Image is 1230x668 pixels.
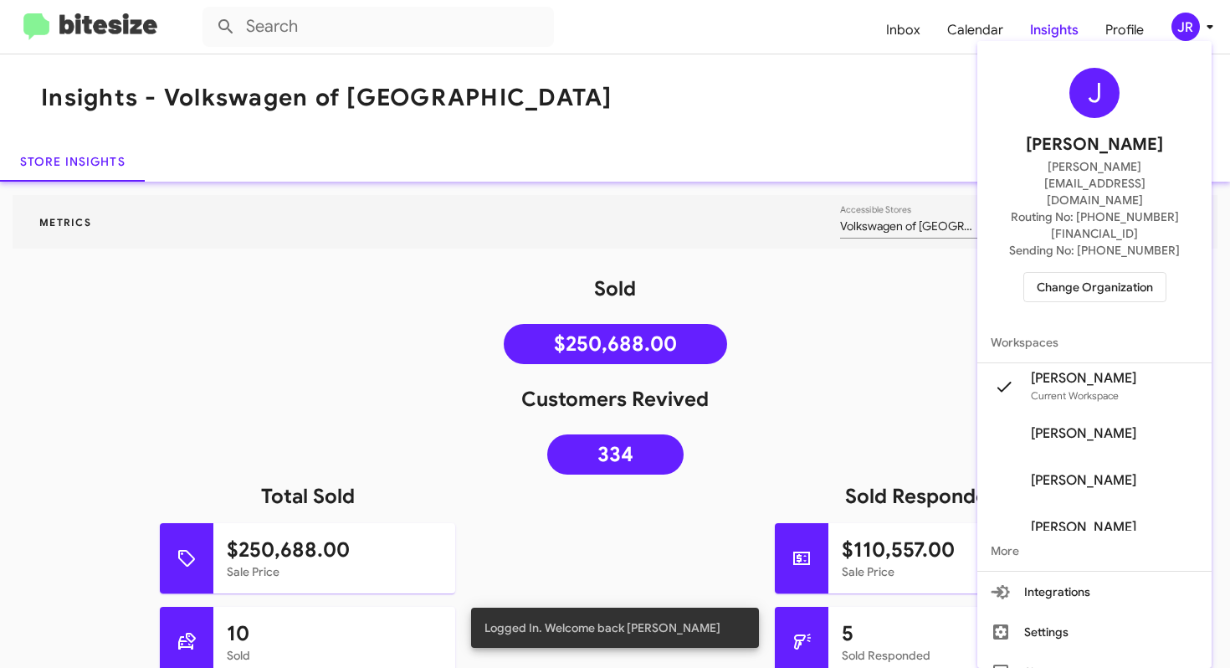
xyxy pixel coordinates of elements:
[1031,519,1136,536] span: [PERSON_NAME]
[1031,472,1136,489] span: [PERSON_NAME]
[1026,131,1163,158] span: [PERSON_NAME]
[1023,272,1166,302] button: Change Organization
[1031,425,1136,442] span: [PERSON_NAME]
[977,322,1212,362] span: Workspaces
[1031,370,1136,387] span: [PERSON_NAME]
[1069,68,1120,118] div: J
[977,572,1212,612] button: Integrations
[997,158,1192,208] span: [PERSON_NAME][EMAIL_ADDRESS][DOMAIN_NAME]
[997,208,1192,242] span: Routing No: [PHONE_NUMBER][FINANCIAL_ID]
[977,531,1212,571] span: More
[1031,389,1119,402] span: Current Workspace
[977,612,1212,652] button: Settings
[1009,242,1180,259] span: Sending No: [PHONE_NUMBER]
[1037,273,1153,301] span: Change Organization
